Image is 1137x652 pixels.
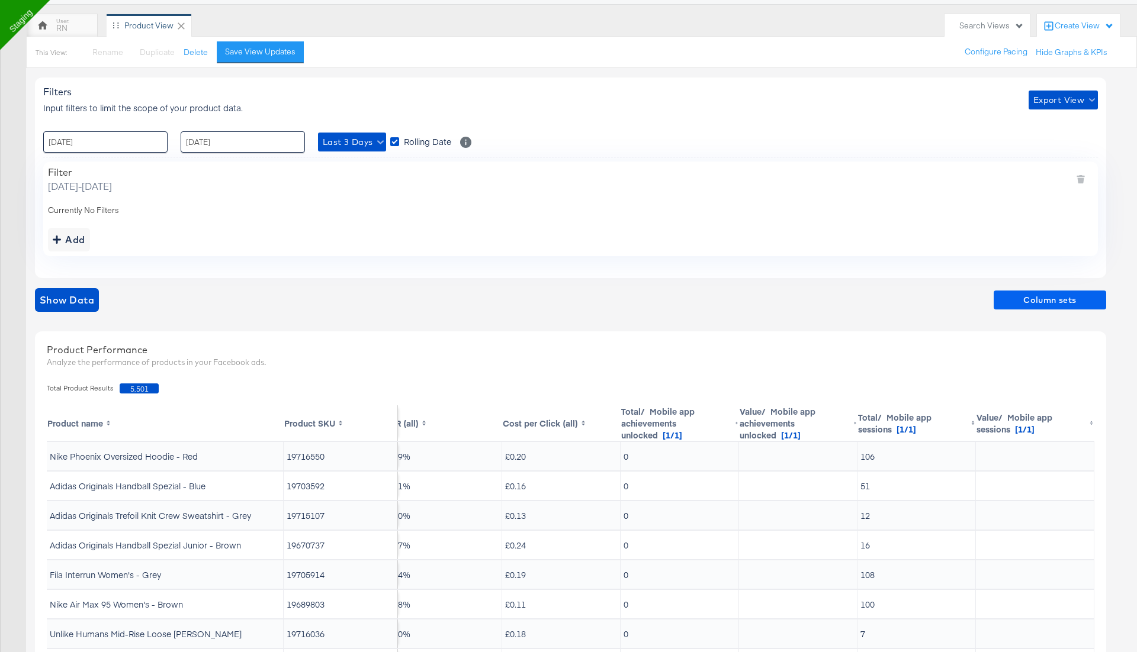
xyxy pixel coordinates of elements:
div: Product Performance [47,343,1094,357]
div: Mobile app achievements unlocked [740,405,851,441]
th: Toggle SortBy [284,405,398,441]
span: Total/ [858,411,882,423]
button: Export View [1029,91,1098,109]
th: Toggle SortBy [621,405,739,441]
div: Currently No Filters [48,205,1093,216]
span: Show Data [40,292,94,308]
div: Save View Updates [225,46,296,57]
span: 5,501 [120,383,159,393]
button: Hide Graphs & KPIs [1036,47,1107,58]
td: Nike Air Max 95 Women's - Brown [47,590,284,618]
td: 0 [621,560,739,589]
div: Mobile app achievements unlocked [621,405,733,441]
button: Save View Updates [217,41,304,63]
td: £0.24 [502,531,621,559]
button: Delete [184,47,208,58]
button: Column sets [994,291,1106,309]
td: Adidas Originals Trefoil Knit Crew Sweatshirt - Grey [47,501,284,530]
td: 1.79% [384,442,502,470]
td: 16 [857,531,976,559]
div: Filter [48,166,112,178]
td: 0 [621,442,739,470]
td: 1.74% [384,560,502,589]
td: 2.20% [384,501,502,530]
div: Create View [1055,20,1114,32]
td: 0 [621,590,739,618]
button: addbutton [48,228,90,251]
td: 7 [857,619,976,648]
td: 19716036 [284,619,398,648]
span: Duplicate [140,47,175,57]
div: Mobile app sessions [858,411,968,435]
td: 1.77% [384,531,502,559]
div: RN [56,22,68,34]
div: This View: [36,48,67,57]
span: Total Product Results [47,383,120,393]
span: Value/ [977,411,1003,423]
span: [1/1] [781,429,801,441]
td: £0.11 [502,590,621,618]
td: 0 [621,501,739,530]
span: Value/ [740,405,766,417]
div: Product View [124,20,174,31]
td: 19689803 [284,590,398,618]
span: Total/ [621,405,645,417]
td: 12 [857,501,976,530]
td: 19716550 [284,442,398,470]
td: £0.19 [502,560,621,589]
th: Toggle SortBy [47,405,284,441]
th: Toggle SortBy [857,405,976,441]
td: 2.10% [384,619,502,648]
th: Toggle SortBy [384,405,502,441]
span: Rename [92,47,123,57]
div: Drag to reorder tab [113,22,119,28]
td: Nike Phoenix Oversized Hoodie - Red [47,442,284,470]
td: 0 [621,472,739,500]
td: Fila Interrun Women's - Grey [47,560,284,589]
td: £0.16 [502,472,621,500]
th: Toggle SortBy [502,405,621,441]
td: 106 [857,442,976,470]
span: Column sets [998,293,1101,308]
th: Toggle SortBy [976,405,1094,441]
td: 51 [857,472,976,500]
div: Add [53,231,85,248]
td: 2.61% [384,472,502,500]
div: Analyze the performance of products in your Facebook ads. [47,357,1094,368]
span: Last 3 Days [323,135,381,150]
button: showdata [35,288,99,312]
td: 0 [621,619,739,648]
td: 3.18% [384,590,502,618]
td: 19670737 [284,531,398,559]
span: [1/1] [1015,423,1035,435]
div: Mobile app sessions [977,411,1087,435]
td: 108 [857,560,976,589]
button: Last 3 Days [318,133,386,151]
span: Rolling Date [404,135,451,147]
td: £0.18 [502,619,621,648]
div: Search Views [959,20,1024,31]
td: 100 [857,590,976,618]
td: £0.13 [502,501,621,530]
td: 19715107 [284,501,398,530]
span: [DATE] - [DATE] [48,179,112,193]
td: Adidas Originals Handball Spezial Junior - Brown [47,531,284,559]
td: 19705914 [284,560,398,589]
span: [1/1] [897,423,916,435]
td: 19703592 [284,472,398,500]
td: Adidas Originals Handball Spezial - Blue [47,472,284,500]
button: Configure Pacing [956,41,1036,63]
td: £0.20 [502,442,621,470]
span: Export View [1033,93,1093,108]
span: [1/1] [663,429,682,441]
td: Unlike Humans Mid-Rise Loose [PERSON_NAME] [47,619,284,648]
th: Toggle SortBy [739,405,857,441]
span: Filters [43,86,72,98]
span: Input filters to limit the scope of your product data. [43,102,243,114]
td: 0 [621,531,739,559]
